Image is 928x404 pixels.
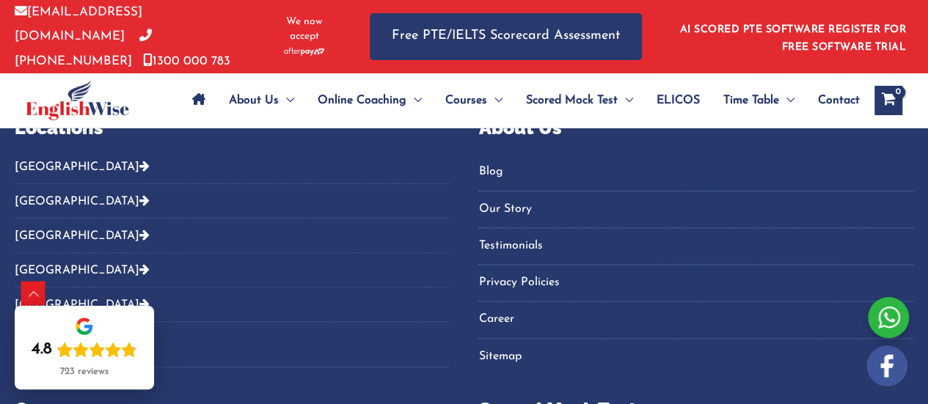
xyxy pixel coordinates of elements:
button: [GEOGRAPHIC_DATA] [15,287,450,322]
a: Scored Mock TestMenu Toggle [514,75,645,126]
a: Our Story [479,197,914,221]
aside: Footer Widget 3 [479,114,914,387]
img: white-facebook.png [866,345,907,386]
div: 723 reviews [60,366,109,378]
button: [GEOGRAPHIC_DATA] [15,160,450,184]
aside: Footer Widget 2 [15,114,450,379]
span: Menu Toggle [779,75,794,126]
a: About UsMenu Toggle [217,75,306,126]
span: Contact [818,75,860,126]
div: 4.8 [32,339,52,360]
span: Menu Toggle [406,75,422,126]
a: Blog [479,160,914,184]
a: Sitemap [479,345,914,369]
a: Contact [806,75,860,126]
a: [PHONE_NUMBER] [15,30,152,67]
button: [GEOGRAPHIC_DATA] [15,333,450,367]
nav: Site Navigation: Main Menu [180,75,860,126]
span: Online Coaching [318,75,406,126]
a: [GEOGRAPHIC_DATA] [15,299,150,311]
span: Scored Mock Test [526,75,618,126]
a: 1300 000 783 [143,55,230,67]
span: We now accept [275,15,333,44]
span: Courses [445,75,487,126]
a: View Shopping Cart, empty [874,86,902,115]
a: Career [479,307,914,331]
aside: Header Widget 1 [671,12,913,60]
span: ELICOS [657,75,700,126]
button: [GEOGRAPHIC_DATA] [15,218,450,253]
div: Rating: 4.8 out of 5 [32,339,137,360]
img: cropped-ew-logo [26,80,129,120]
a: ELICOS [645,75,712,126]
nav: Menu [479,160,914,369]
span: About Us [229,75,279,126]
a: Testimonials [479,234,914,258]
span: Menu Toggle [279,75,294,126]
button: [GEOGRAPHIC_DATA] [15,184,450,218]
span: Menu Toggle [487,75,503,126]
a: AI SCORED PTE SOFTWARE REGISTER FOR FREE SOFTWARE TRIAL [680,24,907,53]
a: CoursesMenu Toggle [434,75,514,126]
button: [GEOGRAPHIC_DATA] [15,253,450,287]
a: Privacy Policies [479,271,914,295]
img: Afterpay-Logo [284,48,324,56]
span: Time Table [723,75,779,126]
a: [EMAIL_ADDRESS][DOMAIN_NAME] [15,6,142,43]
a: Online CoachingMenu Toggle [306,75,434,126]
span: Menu Toggle [618,75,633,126]
a: Time TableMenu Toggle [712,75,806,126]
a: Free PTE/IELTS Scorecard Assessment [370,13,642,59]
